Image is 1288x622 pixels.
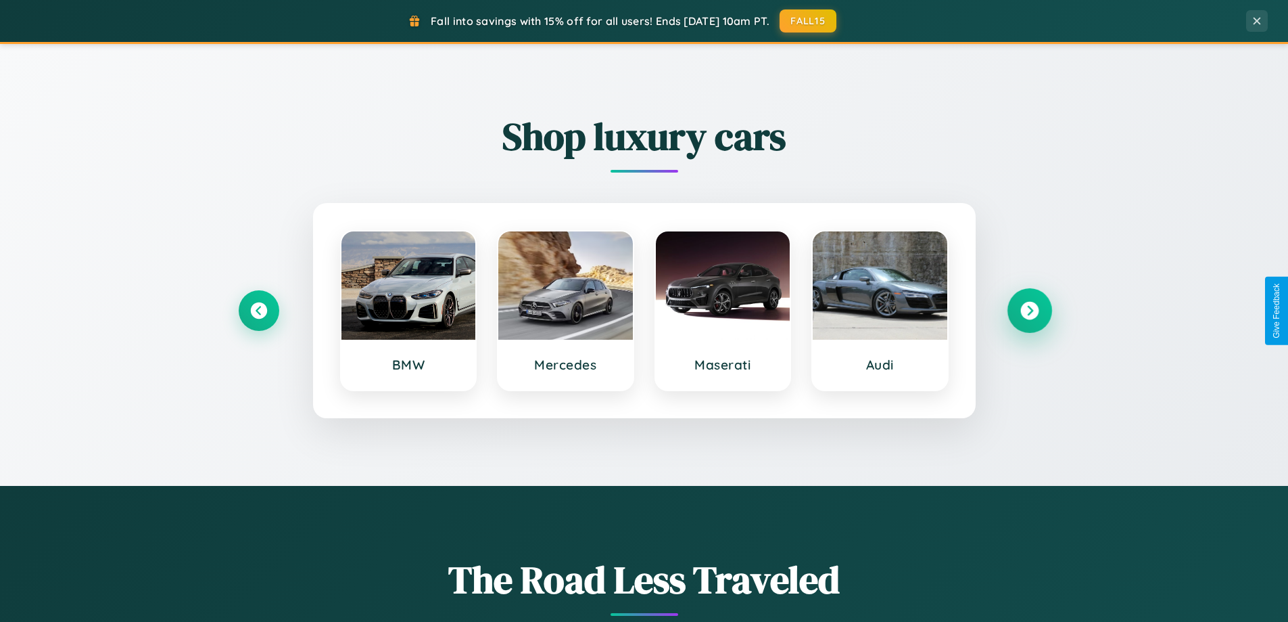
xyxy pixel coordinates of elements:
button: FALL15 [780,9,836,32]
h2: Shop luxury cars [239,110,1050,162]
span: Fall into savings with 15% off for all users! Ends [DATE] 10am PT. [431,14,769,28]
div: Give Feedback [1272,284,1281,338]
h3: Mercedes [512,357,619,373]
h3: Maserati [669,357,777,373]
h3: BMW [355,357,462,373]
h1: The Road Less Traveled [239,554,1050,606]
h3: Audi [826,357,934,373]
